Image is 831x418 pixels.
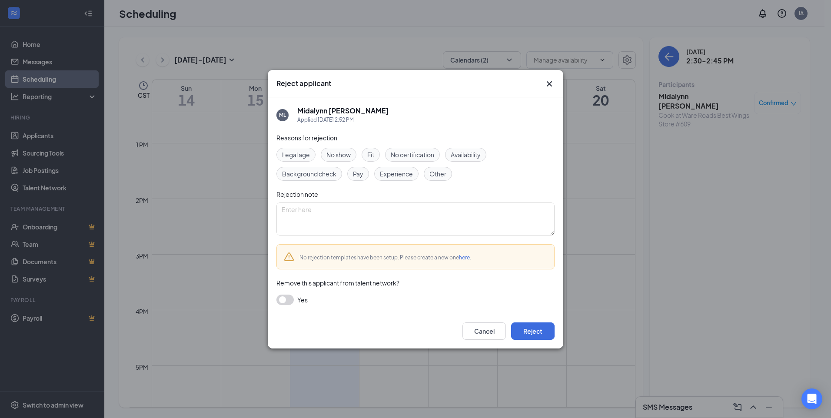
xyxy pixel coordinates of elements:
[462,322,506,340] button: Cancel
[284,252,294,262] svg: Warning
[276,79,331,88] h3: Reject applicant
[429,169,446,179] span: Other
[297,106,389,116] h5: Midalynn [PERSON_NAME]
[297,116,389,124] div: Applied [DATE] 2:52 PM
[380,169,413,179] span: Experience
[367,150,374,159] span: Fit
[297,295,308,305] span: Yes
[391,150,434,159] span: No certification
[282,150,310,159] span: Legal age
[511,322,555,340] button: Reject
[544,79,555,89] button: Close
[282,169,336,179] span: Background check
[801,388,822,409] div: Open Intercom Messenger
[451,150,481,159] span: Availability
[544,79,555,89] svg: Cross
[276,279,399,287] span: Remove this applicant from talent network?
[353,169,363,179] span: Pay
[299,254,471,261] span: No rejection templates have been setup. Please create a new one .
[326,150,351,159] span: No show
[276,190,318,198] span: Rejection note
[276,134,337,142] span: Reasons for rejection
[279,111,286,119] div: ML
[459,254,470,261] a: here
